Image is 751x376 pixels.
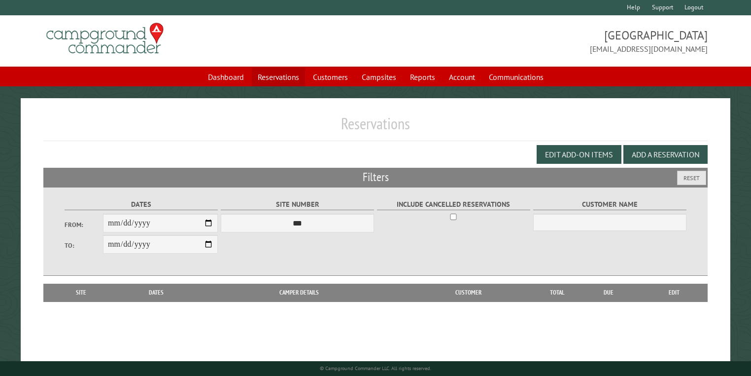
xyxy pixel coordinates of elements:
[399,284,538,301] th: Customer
[375,27,708,55] span: [GEOGRAPHIC_DATA] [EMAIL_ADDRESS][DOMAIN_NAME]
[537,145,621,164] button: Edit Add-on Items
[43,19,167,58] img: Campground Commander
[113,284,199,301] th: Dates
[377,199,530,210] label: Include Cancelled Reservations
[483,68,549,86] a: Communications
[356,68,402,86] a: Campsites
[221,199,374,210] label: Site Number
[577,284,640,301] th: Due
[307,68,354,86] a: Customers
[65,241,103,250] label: To:
[533,199,686,210] label: Customer Name
[443,68,481,86] a: Account
[538,284,577,301] th: Total
[320,365,431,372] small: © Campground Commander LLC. All rights reserved.
[43,168,708,187] h2: Filters
[65,220,103,229] label: From:
[200,284,400,301] th: Camper Details
[202,68,250,86] a: Dashboard
[404,68,441,86] a: Reports
[640,284,708,301] th: Edit
[43,114,708,141] h1: Reservations
[623,145,708,164] button: Add a Reservation
[48,284,114,301] th: Site
[252,68,305,86] a: Reservations
[65,199,218,210] label: Dates
[677,171,706,185] button: Reset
